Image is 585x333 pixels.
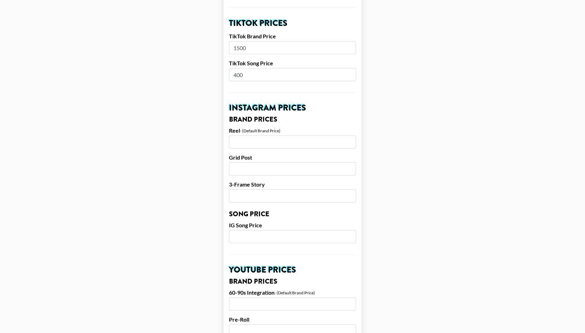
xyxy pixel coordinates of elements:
[229,116,356,123] h3: Brand Prices
[229,60,356,67] label: TikTok Song Price
[229,266,356,274] h2: YouTube Prices
[229,222,356,229] label: IG Song Price
[275,290,315,295] div: - (Default Brand Price)
[229,19,356,27] h2: TikTok Prices
[229,211,356,218] h3: Song Price
[240,128,280,133] div: - (Default Brand Price)
[229,104,356,112] h2: Instagram Prices
[229,33,356,40] label: TikTok Brand Price
[229,181,356,188] label: 3-Frame Story
[229,289,275,296] label: 60-90s Integration
[229,127,240,134] label: Reel
[229,316,356,323] label: Pre-Roll
[229,154,356,161] label: Grid Post
[229,278,356,285] h3: Brand Prices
